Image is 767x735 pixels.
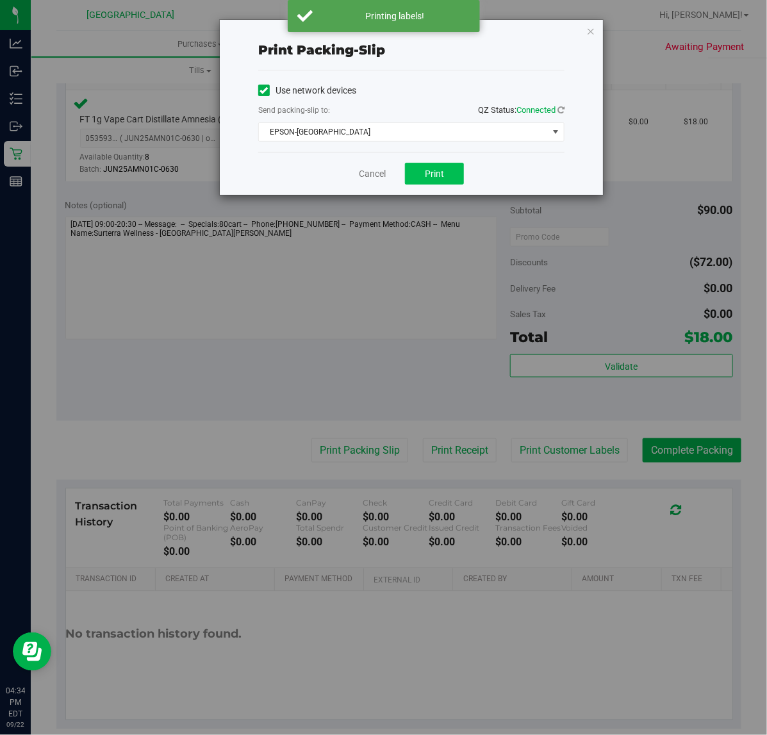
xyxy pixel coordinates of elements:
button: Print [405,163,464,185]
label: Send packing-slip to: [258,104,330,116]
label: Use network devices [258,84,356,97]
span: Connected [516,105,556,115]
span: Print [425,169,444,179]
iframe: Resource center [13,632,51,671]
span: select [548,123,564,141]
span: EPSON-[GEOGRAPHIC_DATA] [259,123,548,141]
span: QZ Status: [478,105,565,115]
span: Print packing-slip [258,42,385,58]
a: Cancel [359,167,386,181]
div: Printing labels! [320,10,470,22]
